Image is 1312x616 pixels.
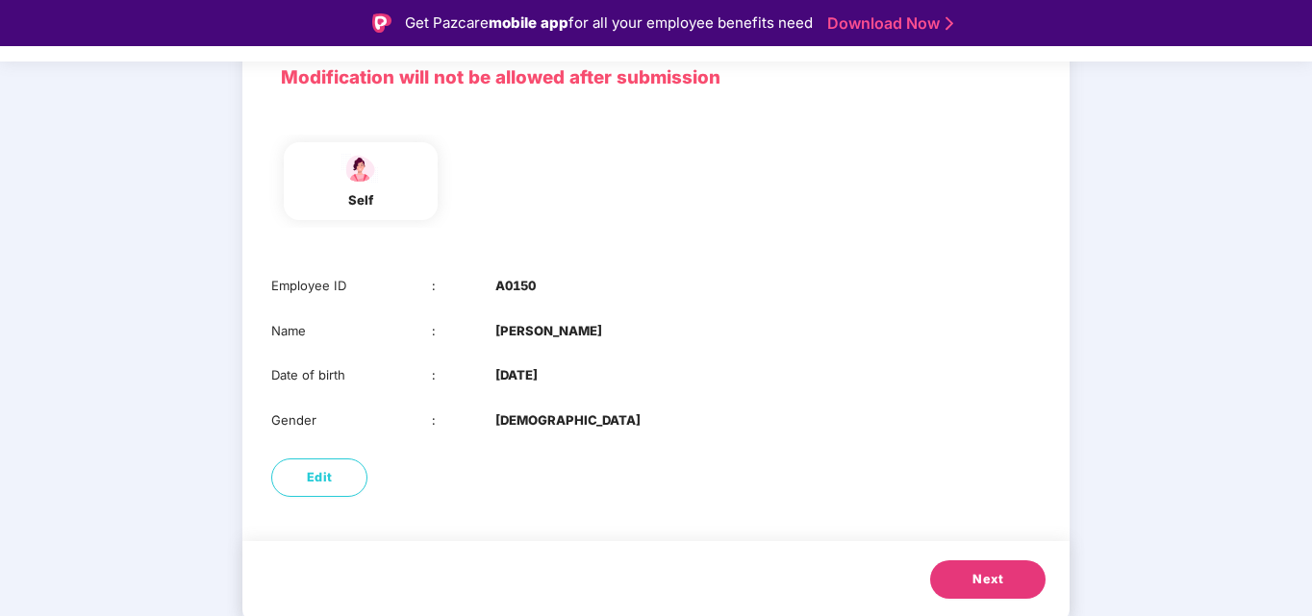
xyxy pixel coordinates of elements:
[307,468,333,487] span: Edit
[271,410,432,431] div: Gender
[495,321,602,341] b: [PERSON_NAME]
[489,13,568,32] strong: mobile app
[495,276,536,296] b: A0150
[281,63,1031,92] p: Modification will not be allowed after submission
[930,560,1046,599] button: Next
[405,12,813,35] div: Get Pazcare for all your employee benefits need
[827,13,947,34] a: Download Now
[372,13,391,33] img: Logo
[946,13,953,34] img: Stroke
[495,365,538,385] b: [DATE]
[337,190,385,210] div: self
[337,152,385,185] img: svg+xml;base64,PHN2ZyBpZD0iU3BvdXNlX2ljb24iIHhtbG5zPSJodHRwOi8vd3d3LnczLm9yZy8yMDAwL3N2ZyIgd2lkdG...
[432,365,496,385] div: :
[495,410,641,431] b: [DEMOGRAPHIC_DATA]
[432,276,496,296] div: :
[972,570,1003,589] span: Next
[271,458,367,497] button: Edit
[432,321,496,341] div: :
[271,365,432,385] div: Date of birth
[432,410,496,431] div: :
[271,321,432,341] div: Name
[271,276,432,296] div: Employee ID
